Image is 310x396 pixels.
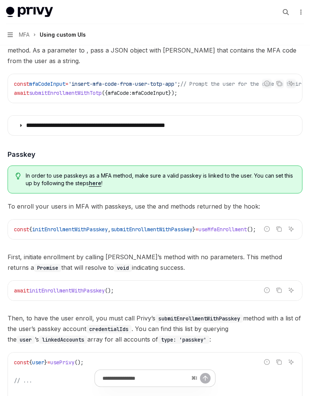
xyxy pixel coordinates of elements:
code: linkedAccounts [39,336,87,344]
span: (); [105,287,114,294]
span: initEnrollmentWithPasskey [32,226,108,233]
button: Copy the contents from the code block [274,357,284,367]
span: 'insert-mfa-code-from-user-totp-app' [68,80,177,87]
span: In order to use passkeys as a MFA method, make sure a valid passkey is linked to the user. You ca... [26,172,294,187]
span: Then, to have the user enroll, you must call Privy’s method with a list of the user’s passkey acc... [8,313,302,345]
img: light logo [6,7,53,17]
code: type: 'passkey' [158,336,209,344]
svg: Tip [15,173,21,179]
code: submitEnrollmentWithPasskey [155,314,243,323]
span: ; [177,80,180,87]
span: (); [74,359,84,366]
span: const [14,359,29,366]
span: To enroll your users in MFA with passkeys, use the and methods returned by the hook: [8,201,302,212]
div: Using custom UIs [40,30,86,39]
code: Promise [34,264,61,272]
span: useMfaEnrollment [198,226,247,233]
code: user [17,336,35,344]
button: Report incorrect code [262,357,272,367]
span: } [192,226,195,233]
button: Ask AI [286,79,296,88]
span: usePrivy [50,359,74,366]
span: { [29,359,32,366]
span: First, initiate enrollment by calling [PERSON_NAME]’s method with no parameters. This method retu... [8,252,302,273]
button: Open search [280,6,292,18]
button: Copy the contents from the code block [274,285,284,295]
button: Ask AI [286,285,296,295]
span: = [47,359,50,366]
span: { [29,226,32,233]
span: mfaCodeInput [132,90,168,96]
code: credentialIds [86,325,132,333]
span: }); [168,90,177,96]
button: Ask AI [286,357,296,367]
span: initEnrollmentWithPasskey [29,287,105,294]
span: ({ [102,90,108,96]
span: submitEnrollmentWithPasskey [111,226,192,233]
span: user [32,359,44,366]
input: Ask a question... [102,370,188,387]
button: Copy the contents from the code block [274,79,284,88]
span: Passkey [8,149,36,159]
span: , [108,226,111,233]
span: mfaCode: [108,90,132,96]
span: const [14,80,29,87]
span: await [14,287,29,294]
span: const [14,226,29,233]
button: More actions [296,7,304,17]
button: Ask AI [286,224,296,234]
a: here [89,180,101,187]
span: } [44,359,47,366]
span: await [14,90,29,96]
span: = [65,80,68,87]
span: (); [247,226,256,233]
button: Report incorrect code [262,224,272,234]
code: void [114,264,132,272]
button: Send message [200,373,211,384]
span: mfaCodeInput [29,80,65,87]
span: submitEnrollmentWithTotp [29,90,102,96]
button: Report incorrect code [262,79,272,88]
span: MFA [19,30,29,39]
span: = [195,226,198,233]
button: Report incorrect code [262,285,272,295]
button: Copy the contents from the code block [274,224,284,234]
